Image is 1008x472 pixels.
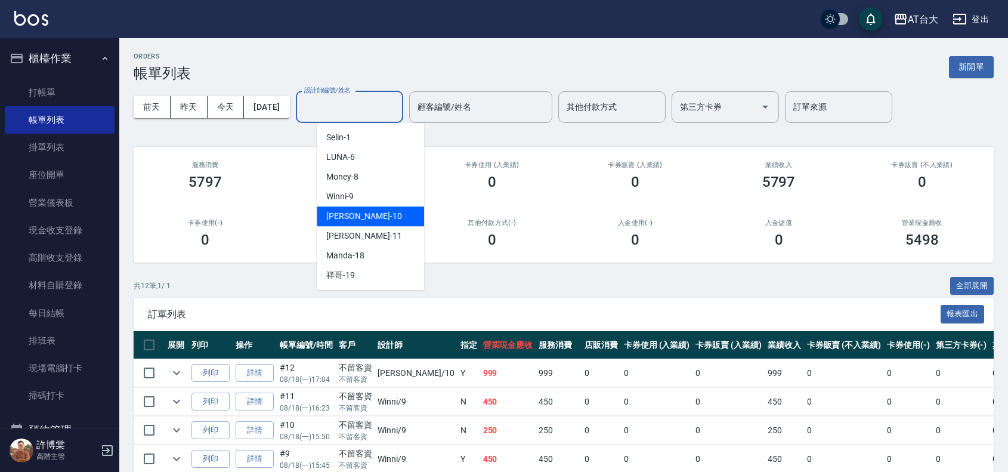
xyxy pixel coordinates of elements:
p: 08/18 (一) 15:45 [280,460,333,471]
label: 設計師編號/姓名 [304,86,351,95]
th: 操作 [233,331,277,359]
th: 卡券販賣 (不入業績) [804,331,884,359]
a: 打帳單 [5,79,115,106]
td: 0 [884,417,933,445]
p: 高階主管 [36,451,97,462]
a: 材料自購登錄 [5,272,115,299]
button: 新開單 [949,56,994,78]
button: 今天 [208,96,245,118]
a: 現金收支登錄 [5,217,115,244]
td: [PERSON_NAME] /10 [375,359,457,387]
td: Winni /9 [375,388,457,416]
th: 設計師 [375,331,457,359]
h3: 5498 [905,232,939,248]
a: 營業儀表板 [5,189,115,217]
span: Selin -1 [326,131,351,144]
th: 服務消費 [536,331,582,359]
td: 0 [621,388,693,416]
span: Winni -9 [326,190,354,203]
div: AT台大 [908,12,938,27]
button: 前天 [134,96,171,118]
button: 列印 [191,393,230,411]
h3: 0 [488,174,496,190]
th: 指定 [457,331,480,359]
th: 客戶 [336,331,375,359]
td: 0 [621,417,693,445]
td: 0 [582,388,621,416]
span: 祥哥 -19 [326,269,355,282]
td: Y [457,359,480,387]
td: 0 [804,388,884,416]
button: 昨天 [171,96,208,118]
button: 報表匯出 [941,305,985,323]
h2: 入金儲值 [721,219,836,227]
h2: 業績收入 [721,161,836,169]
td: 0 [884,388,933,416]
td: 0 [621,359,693,387]
a: 高階收支登錄 [5,244,115,272]
p: 不留客資 [339,431,372,442]
h2: 店販消費 [291,161,406,169]
button: expand row [168,450,185,468]
td: 999 [536,359,582,387]
th: 卡券使用 (入業績) [621,331,693,359]
h5: 許博棠 [36,439,97,451]
span: 訂單列表 [148,309,941,320]
button: expand row [168,421,185,439]
td: 0 [692,417,765,445]
span: [PERSON_NAME] -10 [326,210,401,223]
h2: 第三方卡券(-) [291,219,406,227]
a: 詳情 [236,393,274,411]
a: 報表匯出 [941,308,985,319]
th: 卡券販賣 (入業績) [692,331,765,359]
a: 詳情 [236,450,274,468]
td: #11 [277,388,336,416]
button: save [859,7,883,31]
th: 業績收入 [765,331,804,359]
p: 08/18 (一) 15:50 [280,431,333,442]
a: 座位開單 [5,161,115,189]
a: 新開單 [949,61,994,72]
h2: 卡券使用(-) [148,219,262,227]
span: LUNA -6 [326,151,355,163]
td: #12 [277,359,336,387]
button: 列印 [191,364,230,382]
td: 0 [692,359,765,387]
p: 08/18 (一) 17:04 [280,374,333,385]
h2: 營業現金應收 [865,219,979,227]
h3: 0 [918,174,926,190]
h3: 5797 [762,174,796,190]
p: 不留客資 [339,374,372,385]
td: 0 [582,359,621,387]
button: AT台大 [889,7,943,32]
button: expand row [168,393,185,411]
button: expand row [168,364,185,382]
h3: 0 [775,232,783,248]
p: 08/18 (一) 16:23 [280,403,333,414]
a: 詳情 [236,364,274,382]
p: 不留客資 [339,403,372,414]
div: 不留客資 [339,362,372,374]
a: 每日結帳 [5,300,115,327]
div: 不留客資 [339,448,372,460]
div: 不留客資 [339,419,372,431]
h3: 0 [631,232,639,248]
h2: 卡券販賣 (不入業績) [865,161,979,169]
h2: 其他付款方式(-) [435,219,549,227]
td: 450 [765,388,804,416]
td: 250 [480,417,536,445]
p: 共 12 筆, 1 / 1 [134,280,171,291]
h3: 服務消費 [148,161,262,169]
h2: 入金使用(-) [578,219,692,227]
img: Logo [14,11,48,26]
td: Winni /9 [375,417,457,445]
td: 450 [480,388,536,416]
button: 列印 [191,450,230,468]
span: Manda -18 [326,249,364,262]
h3: 帳單列表 [134,65,191,82]
h3: 5797 [188,174,222,190]
a: 詳情 [236,421,274,440]
button: 櫃檯作業 [5,43,115,74]
td: 999 [765,359,804,387]
td: #10 [277,417,336,445]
